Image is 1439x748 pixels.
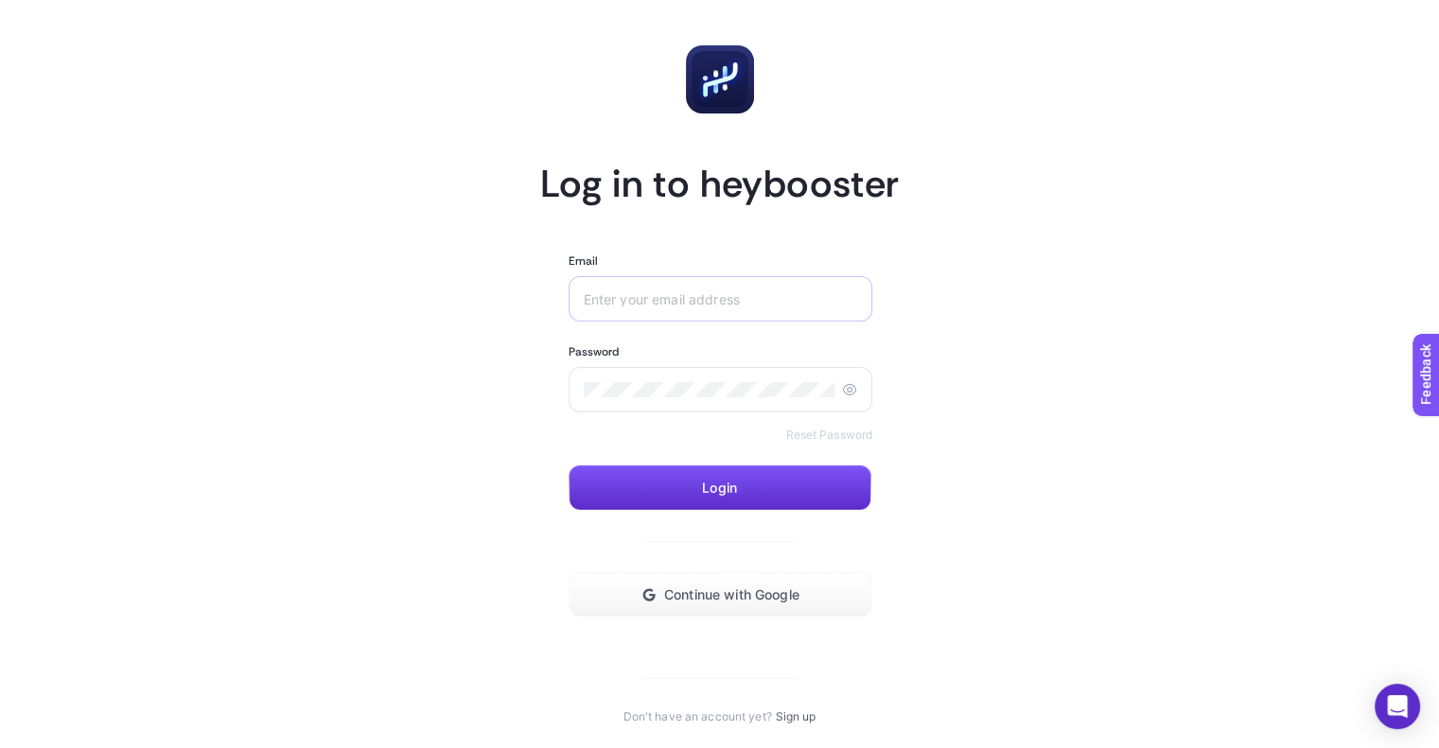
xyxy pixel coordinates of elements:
[569,572,873,618] button: Continue with Google
[776,709,816,724] a: Sign up
[11,6,72,21] span: Feedback
[584,291,858,306] input: Enter your email address
[664,587,799,602] span: Continue with Google
[540,159,900,208] h1: Log in to heybooster
[569,465,871,511] button: Login
[702,480,737,496] span: Login
[785,427,872,443] a: Reset Password
[623,709,772,724] span: Don't have an account yet?
[1375,684,1420,729] div: Open Intercom Messenger
[569,344,620,359] label: Password
[569,253,599,269] label: Email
